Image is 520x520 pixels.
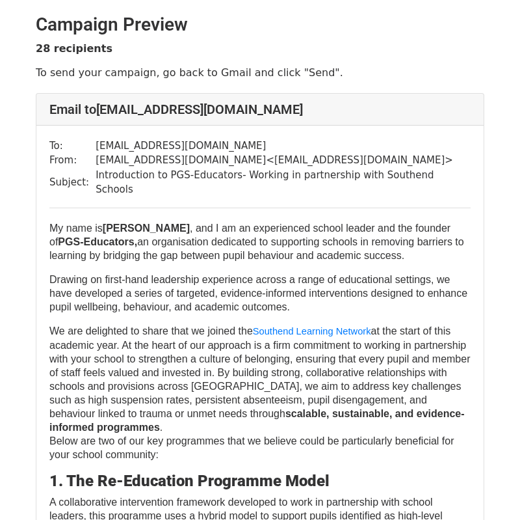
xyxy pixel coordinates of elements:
[49,153,96,168] td: From:
[49,168,96,197] td: Subject:
[49,434,471,461] p: Below are two of our key programmes that we believe could be particularly beneficial for your sch...
[103,223,190,234] strong: [PERSON_NAME]
[36,66,484,79] p: To send your campaign, go back to Gmail and click "Send".
[36,42,112,55] strong: 28 recipients
[49,273,471,314] p: Drawing on first-hand leadership experience across a range of educational settings, we have devel...
[49,408,465,433] strong: scalable, sustainable, and evidence-informed programmes
[96,139,471,154] td: [EMAIL_ADDRESS][DOMAIN_NAME]
[49,324,471,434] p: We are delighted to share that we joined the at the start of this academic year. At the heart of ...
[253,326,371,336] a: Southend Learning Network
[96,168,471,197] td: Introduction to PGS-Educators- Working in partnership with Southend Schools
[96,153,471,168] td: [EMAIL_ADDRESS][DOMAIN_NAME] < [EMAIL_ADDRESS][DOMAIN_NAME] >
[49,139,96,154] td: To:
[36,14,484,36] h2: Campaign Preview
[49,102,471,117] h4: Email to [EMAIL_ADDRESS][DOMAIN_NAME]
[49,472,330,490] strong: 1. The Re-Education Programme Model
[58,236,137,247] strong: PGS-Educators,
[49,221,471,262] p: My name is , and I am an experienced school leader and the founder of an organisation dedicated t...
